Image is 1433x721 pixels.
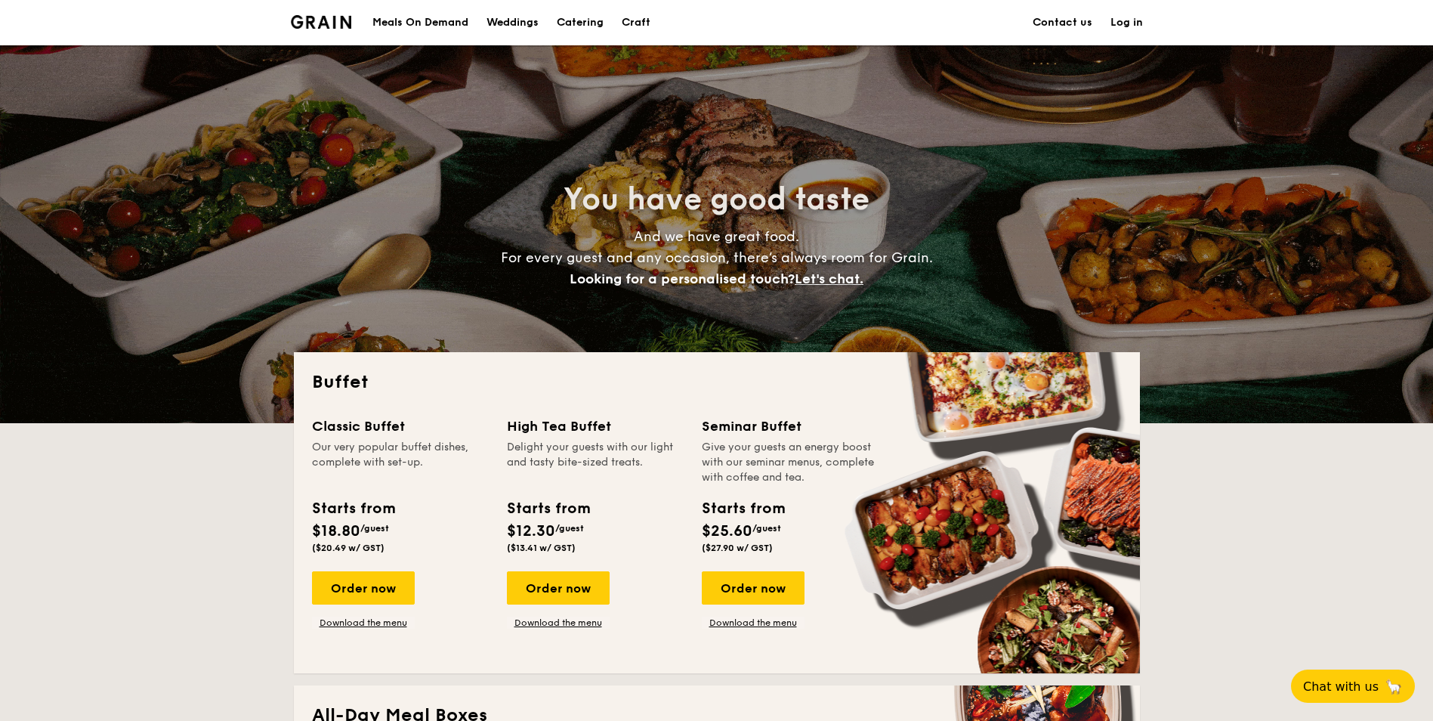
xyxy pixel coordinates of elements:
[702,416,879,437] div: Seminar Buffet
[312,571,415,605] div: Order now
[564,181,869,218] span: You have good taste
[1303,679,1379,694] span: Chat with us
[702,497,784,520] div: Starts from
[312,497,394,520] div: Starts from
[1385,678,1403,695] span: 🦙
[702,617,805,629] a: Download the menu
[312,543,385,553] span: ($20.49 w/ GST)
[312,617,415,629] a: Download the menu
[312,370,1122,395] h2: Buffet
[702,522,752,540] span: $25.60
[360,523,389,534] span: /guest
[702,543,773,553] span: ($27.90 w/ GST)
[752,523,781,534] span: /guest
[555,523,584,534] span: /guest
[570,271,795,287] span: Looking for a personalised touch?
[291,15,352,29] img: Grain
[507,440,684,485] div: Delight your guests with our light and tasty bite-sized treats.
[702,440,879,485] div: Give your guests an energy boost with our seminar menus, complete with coffee and tea.
[507,522,555,540] span: $12.30
[312,440,489,485] div: Our very popular buffet dishes, complete with set-up.
[507,617,610,629] a: Download the menu
[291,15,352,29] a: Logotype
[501,228,933,287] span: And we have great food. For every guest and any occasion, there’s always room for Grain.
[312,522,360,540] span: $18.80
[507,571,610,605] div: Order now
[507,416,684,437] div: High Tea Buffet
[507,497,589,520] div: Starts from
[312,416,489,437] div: Classic Buffet
[702,571,805,605] div: Order now
[507,543,576,553] span: ($13.41 w/ GST)
[795,271,863,287] span: Let's chat.
[1291,670,1415,703] button: Chat with us🦙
